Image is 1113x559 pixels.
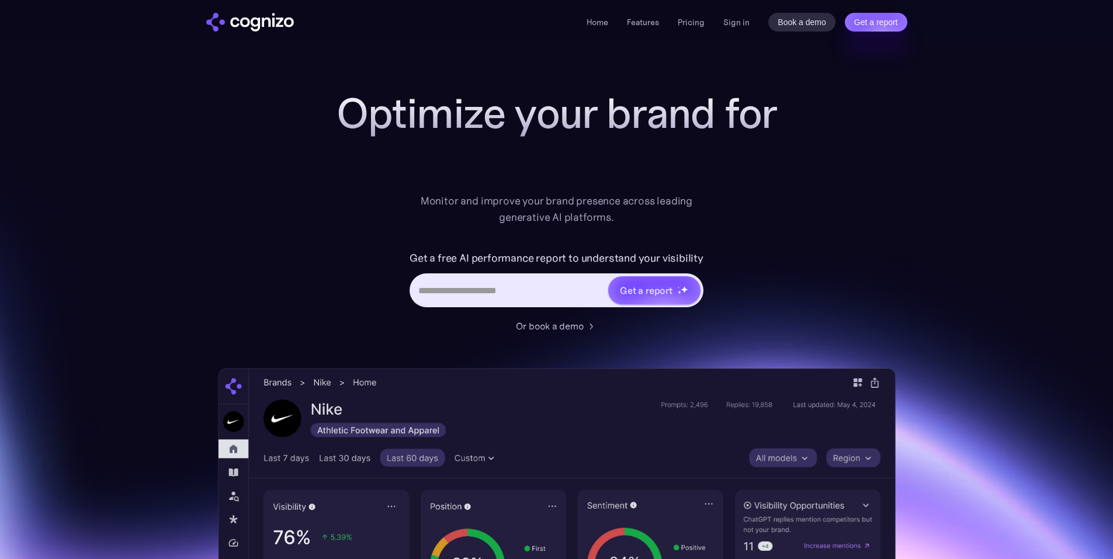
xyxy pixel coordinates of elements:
div: Or book a demo [516,319,584,333]
div: Get a report [620,283,672,297]
a: Pricing [678,17,705,27]
a: Home [587,17,608,27]
a: home [206,13,294,32]
img: star [678,290,682,294]
div: Monitor and improve your brand presence across leading generative AI platforms. [413,193,701,225]
form: Hero URL Input Form [410,249,703,313]
a: Or book a demo [516,319,598,333]
a: Book a demo [768,13,835,32]
img: star [678,286,679,288]
h1: Optimize your brand for [323,90,790,137]
a: Sign in [723,15,750,29]
a: Get a report [845,13,907,32]
a: Features [627,17,659,27]
img: cognizo logo [206,13,294,32]
label: Get a free AI performance report to understand your visibility [410,249,703,268]
img: star [681,286,688,293]
a: Get a reportstarstarstar [607,275,702,305]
